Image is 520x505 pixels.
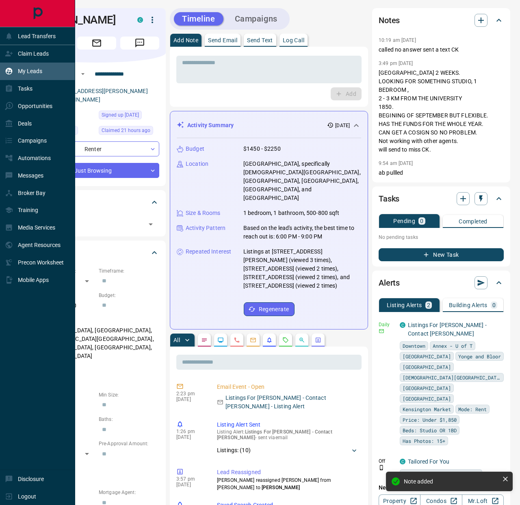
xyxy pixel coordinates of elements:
p: Log Call [283,37,304,43]
p: Budget [186,145,204,153]
svg: Agent Actions [315,337,321,343]
p: 2:23 pm [176,391,205,397]
svg: Emails [250,337,256,343]
span: Kensington Market [403,405,451,413]
span: Yonge and Bloor [458,352,501,360]
p: 1 bedroom, 1 bathroom, 500-800 sqft [243,209,340,217]
div: Criteria [34,243,159,262]
svg: Calls [234,337,240,343]
div: Notes [379,11,504,30]
p: 9:54 am [DATE] [379,160,413,166]
span: Beds: Studio OR 1BD [403,426,457,434]
div: Just Browsing [34,163,159,178]
p: [DATE] [176,397,205,402]
p: Areas Searched: [34,316,159,324]
p: Size & Rooms [186,209,221,217]
div: Alerts [379,273,504,293]
span: Mode: Rent [458,405,487,413]
div: condos.ca [137,17,143,23]
p: Activity Pattern [186,224,225,232]
p: Send Email [208,37,237,43]
div: Activity Summary[DATE] [177,118,361,133]
svg: Requests [282,337,289,343]
h2: Notes [379,14,400,27]
p: 3:57 pm [176,476,205,482]
span: Message [120,37,159,50]
p: Credit Score: [34,464,159,472]
p: Location [186,160,208,168]
p: Budget: [99,292,159,299]
p: Lead Reassigned [217,468,358,477]
button: Open [145,219,156,230]
h1: [PERSON_NAME] [34,13,125,26]
p: No pending tasks [379,231,504,243]
p: Listing Alerts [387,302,422,308]
span: Listings For [PERSON_NAME] - Contact [PERSON_NAME] [217,429,332,440]
svg: Notes [201,337,208,343]
p: Activity Summary [187,121,234,130]
p: Off [379,457,395,465]
div: Tags [34,193,159,212]
span: [GEOGRAPHIC_DATA] [403,384,451,392]
span: [GEOGRAPHIC_DATA] [403,363,451,371]
div: condos.ca [400,459,405,464]
p: Listings For [PERSON_NAME] - Contact [PERSON_NAME] - Listing Alert [225,394,358,411]
h2: Alerts [379,276,400,289]
div: Tasks [379,189,504,208]
p: ab pullled [379,169,504,177]
span: Annex - U of T [433,342,472,350]
div: Listings: (10) [217,443,358,458]
p: $1450 - $2250 [243,145,281,153]
p: [GEOGRAPHIC_DATA], specifically [DEMOGRAPHIC_DATA][GEOGRAPHIC_DATA], [GEOGRAPHIC_DATA], [GEOGRAPH... [243,160,361,202]
span: Claimed 21 hours ago [102,126,150,134]
button: Campaigns [227,12,286,26]
p: Daily [379,321,395,328]
svg: Email [379,328,384,334]
p: Timeframe: [99,267,159,275]
p: Listing Alert Sent [217,420,358,429]
p: Email Event - Open [217,383,358,391]
a: [EMAIL_ADDRESS][PERSON_NAME][DOMAIN_NAME] [56,88,148,103]
p: [DATE] [176,482,205,488]
p: Mortgage Agent: [99,489,159,496]
p: [GEOGRAPHIC_DATA] 2 WEEKS. LOOKING FOR SOMETHING STUDIO, 1 BEDROOM , 2 - 3 KM FROM THE UNIVERSITY... [379,69,504,154]
div: Mon Aug 11 2025 [99,111,159,122]
span: Downtown [403,342,425,350]
button: Open [78,69,88,79]
p: 2 [427,302,430,308]
p: Based on the lead's activity, the best time to reach out is: 6:00 PM - 9:00 PM [243,224,361,241]
p: 10:19 am [DATE] [379,37,416,43]
span: [PERSON_NAME] [262,485,300,490]
p: [GEOGRAPHIC_DATA], [GEOGRAPHIC_DATA], [DEMOGRAPHIC_DATA][GEOGRAPHIC_DATA], [GEOGRAPHIC_DATA], [GE... [34,324,159,363]
svg: Push Notification Only [379,465,384,470]
div: Note added [404,478,499,485]
button: Regenerate [244,302,295,316]
a: Listings For [PERSON_NAME] - Contact [PERSON_NAME] [408,322,487,337]
p: Min Size: [99,391,159,399]
p: Add Note [173,37,198,43]
span: Signed up [DATE] [102,111,139,119]
p: All [173,337,180,343]
p: Pending [393,218,415,224]
p: Send Text [247,37,273,43]
p: [PERSON_NAME] reassigned [PERSON_NAME] from [PERSON_NAME] to [217,477,358,491]
div: Mon Aug 18 2025 [99,126,159,137]
p: Repeated Interest [186,247,231,256]
p: Listings: ( 10 ) [217,446,251,455]
p: Listing Alert : - sent via email [217,429,358,440]
span: Has Photos: 15+ [403,437,445,445]
p: 1:26 pm [176,429,205,434]
svg: Listing Alerts [266,337,273,343]
p: called no answer sent a text CK [379,46,504,54]
p: Completed [459,219,487,224]
span: [GEOGRAPHIC_DATA] [403,352,451,360]
div: condos.ca [400,322,405,328]
span: [GEOGRAPHIC_DATA] [403,394,451,403]
p: 0 [492,302,496,308]
button: Timeline [174,12,223,26]
span: Email [77,37,116,50]
button: New Task [379,248,504,261]
p: Listings at [STREET_ADDRESS][PERSON_NAME] (viewed 3 times), [STREET_ADDRESS] (viewed 2 times), [S... [243,247,361,290]
p: Motivation: [34,367,159,374]
p: 3:49 pm [DATE] [379,61,413,66]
